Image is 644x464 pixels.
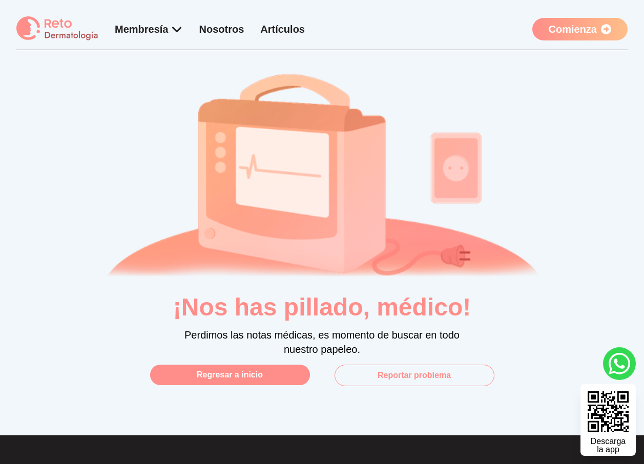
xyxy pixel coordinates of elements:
[150,365,310,386] a: Regresar a inicio
[93,295,552,320] h1: ¡Nos has pillado, médico!
[335,365,494,386] button: Reportar problema
[532,18,628,40] a: Comienza
[16,16,98,41] img: logo Reto dermatología
[150,365,310,385] button: Regresar a inicio
[260,24,305,35] a: Artículos
[199,24,244,35] a: Nosotros
[115,22,183,36] div: Membresía
[93,34,552,336] img: 404
[591,437,626,454] div: Descarga la app
[175,328,470,356] p: Perdimos las notas médicas, es momento de buscar en todo nuestro papeleo.
[603,347,636,380] a: whatsapp button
